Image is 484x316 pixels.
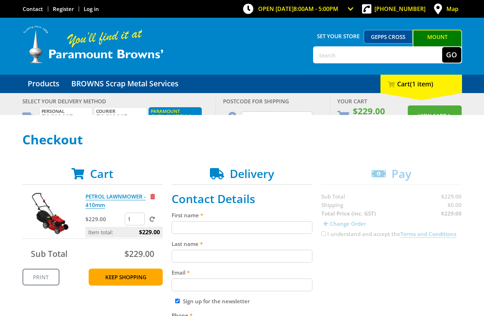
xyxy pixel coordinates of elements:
span: Set your store [313,30,364,42]
label: Last name [172,240,312,248]
span: Personal [41,109,90,121]
input: Please enter your last name. [172,250,312,263]
a: Go to the Contact page [23,5,43,12]
input: Search [314,47,442,63]
span: Paramount [151,109,200,121]
a: Gepps Cross [363,30,413,44]
span: $229.00 [124,248,154,259]
span: OPEN [DATE] [258,5,338,13]
span: $229.00 [139,227,160,237]
span: Pick up [96,114,145,121]
span: (1 item) [410,80,433,88]
span: Cart [90,166,113,181]
span: Pick up [41,114,90,121]
label: Sign up for the newsletter [183,298,250,305]
button: Go [442,47,461,63]
span: inc. $0.00 delivery [353,114,396,121]
a: Go to the Products page [22,75,65,93]
label: First name [172,211,312,219]
span: Delivery [151,114,200,121]
div: Your Cart [337,97,462,105]
span: Delivery [230,166,274,181]
a: Go to the registration page [53,5,74,12]
img: PETROL LAWNMOWER - 410mm [29,192,72,235]
a: Go to the BROWNS Scrap Metal Services page [66,75,184,93]
a: Remove from cart [150,193,155,200]
p: $229.00 [85,215,123,223]
label: Available [DATE] [94,107,147,128]
a: Log in [84,5,99,12]
a: Keep Shopping [89,269,163,286]
label: in 5-14 days* [149,107,202,128]
a: PETROL LAWNMOWER - 410mm [85,193,146,209]
div: Select your Delivery Method [22,97,209,105]
span: Courier [96,109,145,121]
div: Postcode for shipping [223,97,323,105]
input: Please enter your first name. [172,221,312,234]
a: Mount [PERSON_NAME] [413,30,462,57]
input: Please enter your email address. [172,278,312,291]
h2: Contact Details [172,192,312,206]
div: Cart [380,75,462,93]
span: Sub Total [31,248,67,259]
h1: Checkout [22,133,462,147]
span: 8:00am - 5:00pm [294,5,338,13]
img: Paramount Browns' [22,25,164,64]
label: Available [DATE] [39,107,93,128]
p: Item total: [85,227,163,237]
span: $229.00 [353,108,396,114]
input: Type Postcode or Suburb [241,111,312,124]
a: Print [22,269,60,286]
label: Email [172,268,312,277]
